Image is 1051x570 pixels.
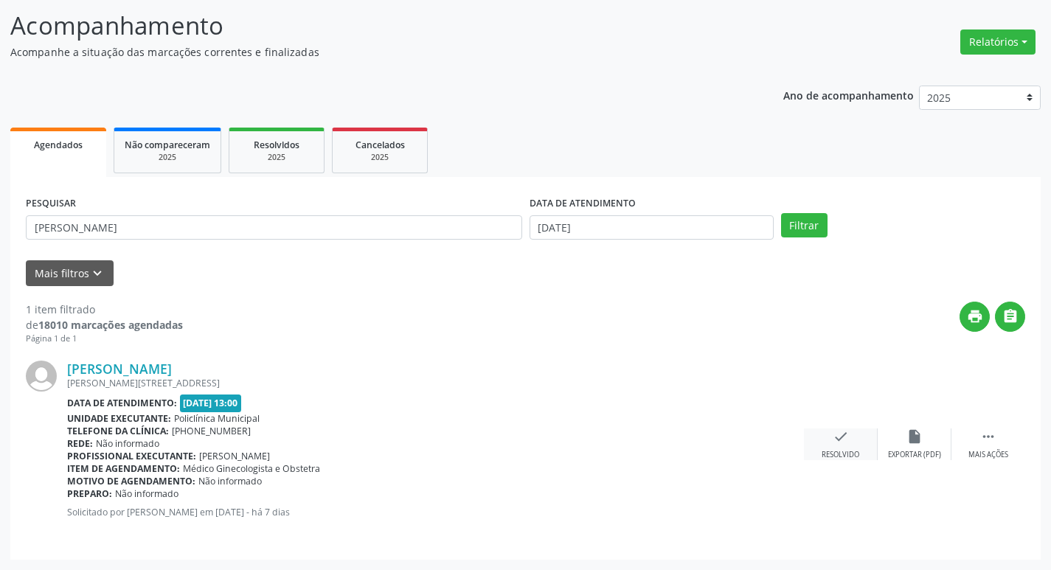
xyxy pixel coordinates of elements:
b: Preparo: [67,487,112,500]
div: 2025 [343,152,417,163]
span: Não informado [198,475,262,487]
a: [PERSON_NAME] [67,361,172,377]
b: Item de agendamento: [67,462,180,475]
i:  [980,428,996,445]
i: keyboard_arrow_down [89,265,105,282]
span: Policlínica Municipal [174,412,260,425]
p: Ano de acompanhamento [783,86,914,104]
label: DATA DE ATENDIMENTO [530,192,636,215]
span: Resolvidos [254,139,299,151]
span: [PERSON_NAME] [199,450,270,462]
p: Acompanhamento [10,7,732,44]
div: [PERSON_NAME][STREET_ADDRESS] [67,377,804,389]
b: Profissional executante: [67,450,196,462]
button: Filtrar [781,213,828,238]
b: Data de atendimento: [67,397,177,409]
button: print [960,302,990,332]
span: Não informado [96,437,159,450]
span: [PHONE_NUMBER] [172,425,251,437]
div: de [26,317,183,333]
span: Médico Ginecologista e Obstetra [183,462,320,475]
div: Página 1 de 1 [26,333,183,345]
div: Mais ações [968,450,1008,460]
input: Nome, CNS [26,215,522,240]
span: [DATE] 13:00 [180,395,242,411]
i: insert_drive_file [906,428,923,445]
i: print [967,308,983,324]
b: Rede: [67,437,93,450]
b: Telefone da clínica: [67,425,169,437]
strong: 18010 marcações agendadas [38,318,183,332]
button:  [995,302,1025,332]
button: Relatórios [960,29,1036,55]
div: 2025 [125,152,210,163]
span: Não informado [115,487,178,500]
div: Exportar (PDF) [888,450,941,460]
span: Não compareceram [125,139,210,151]
p: Solicitado por [PERSON_NAME] em [DATE] - há 7 dias [67,506,804,518]
span: Cancelados [355,139,405,151]
input: Selecione um intervalo [530,215,774,240]
button: Mais filtroskeyboard_arrow_down [26,260,114,286]
i: check [833,428,849,445]
label: PESQUISAR [26,192,76,215]
img: img [26,361,57,392]
p: Acompanhe a situação das marcações correntes e finalizadas [10,44,732,60]
b: Unidade executante: [67,412,171,425]
b: Motivo de agendamento: [67,475,195,487]
div: 2025 [240,152,313,163]
div: Resolvido [822,450,859,460]
i:  [1002,308,1019,324]
span: Agendados [34,139,83,151]
div: 1 item filtrado [26,302,183,317]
